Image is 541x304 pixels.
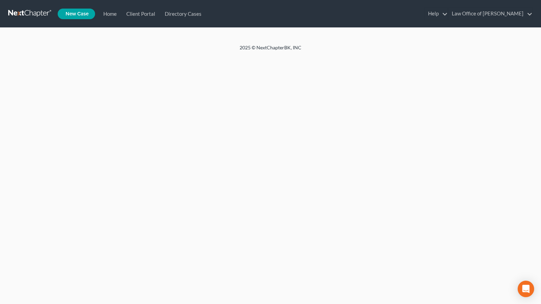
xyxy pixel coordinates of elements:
a: Client Portal [120,8,159,20]
div: Open Intercom Messenger [518,281,534,297]
new-legal-case-button: New Case [58,9,95,19]
a: Law Office of [PERSON_NAME] [448,8,532,20]
a: Home [97,8,120,20]
a: Directory Cases [159,8,205,20]
div: 2025 © NextChapterBK, INC [75,44,466,57]
a: Help [425,8,448,20]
